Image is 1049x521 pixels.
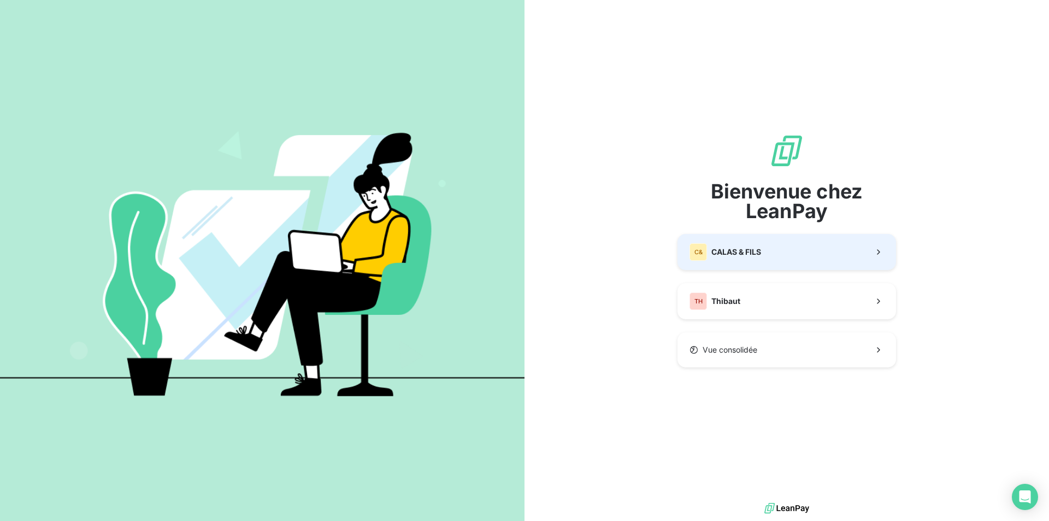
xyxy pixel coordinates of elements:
span: CALAS & FILS [711,247,761,257]
span: Bienvenue chez LeanPay [677,182,896,221]
button: C&CALAS & FILS [677,234,896,270]
img: logo sigle [769,133,804,168]
span: Vue consolidée [703,344,757,355]
div: Open Intercom Messenger [1012,484,1038,510]
div: C& [689,243,707,261]
div: TH [689,292,707,310]
img: logo [764,500,809,517]
span: Thibaut [711,296,740,307]
button: THThibaut [677,283,896,319]
button: Vue consolidée [677,332,896,367]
